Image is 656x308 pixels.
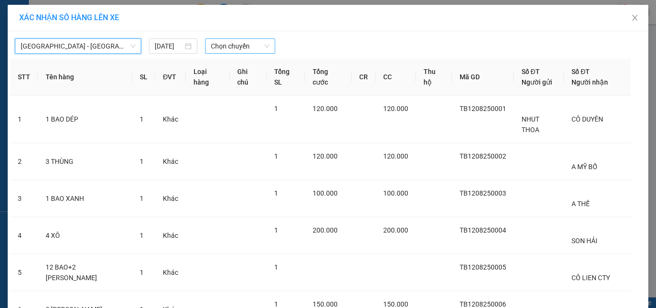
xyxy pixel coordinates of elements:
span: XÁC NHẬN SỐ HÀNG LÊN XE [19,13,119,22]
td: 5 [10,254,38,291]
span: 150.000 [313,300,338,308]
span: Sài Gòn - Quảng Ngãi (An Sương) [21,39,135,53]
th: SL [132,59,155,96]
span: 100.000 [313,189,338,197]
td: 3 THÙNG [38,143,132,180]
span: 120.000 [313,105,338,112]
span: 1 [274,300,278,308]
td: 4 [10,217,38,254]
span: TB1208250006 [460,300,506,308]
span: CÔ DUYÊN [571,115,603,123]
td: Khác [155,143,186,180]
input: 12/08/2025 [155,41,182,51]
button: Close [621,5,648,32]
span: 1 [274,263,278,271]
td: Khác [155,96,186,143]
span: SON HẢI [571,237,597,245]
span: 1 [274,226,278,234]
th: STT [10,59,38,96]
span: 1 [140,195,144,202]
td: 1 [10,96,38,143]
span: 200.000 [313,226,338,234]
td: 12 BAO+2 [PERSON_NAME] [38,254,132,291]
td: 2 [10,143,38,180]
td: 4 XÔ [38,217,132,254]
span: 120.000 [383,152,408,160]
td: 1 BAO DÉP [38,96,132,143]
th: Mã GD [452,59,514,96]
th: CR [352,59,376,96]
td: 1 BAO XANH [38,180,132,217]
span: Chọn chuyến [211,39,270,53]
span: Số ĐT [571,68,590,75]
span: TB1208250004 [460,226,506,234]
th: ĐVT [155,59,186,96]
span: 120.000 [313,152,338,160]
span: close [631,14,639,22]
td: Khác [155,254,186,291]
span: 1 [140,115,144,123]
span: 100.000 [383,189,408,197]
span: A THẾ [571,200,590,208]
th: CC [376,59,416,96]
td: 3 [10,180,38,217]
td: Khác [155,180,186,217]
th: Tổng cước [305,59,352,96]
span: 200.000 [383,226,408,234]
span: A MỸ BỐ [571,163,597,171]
span: 120.000 [383,105,408,112]
th: Tổng SL [267,59,305,96]
span: Số ĐT [522,68,540,75]
span: 1 [140,269,144,276]
span: 1 [274,152,278,160]
span: NHUT THOA [522,115,539,134]
span: 1 [274,189,278,197]
span: 150.000 [383,300,408,308]
th: Tên hàng [38,59,132,96]
td: Khác [155,217,186,254]
th: Loại hàng [186,59,230,96]
span: TB1208250001 [460,105,506,112]
span: 1 [140,158,144,165]
span: Người nhận [571,78,608,86]
th: Thu hộ [416,59,451,96]
span: CÔ LIEN CTY [571,274,610,282]
th: Ghi chú [230,59,267,96]
span: 1 [140,232,144,239]
span: TB1208250005 [460,263,506,271]
span: TB1208250003 [460,189,506,197]
span: 1 [274,105,278,112]
span: TB1208250002 [460,152,506,160]
span: Người gửi [522,78,552,86]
